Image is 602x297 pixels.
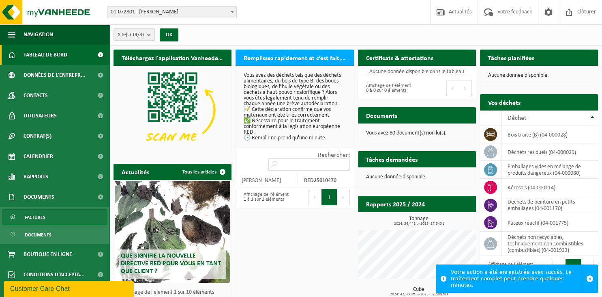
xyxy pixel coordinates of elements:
[508,115,526,121] span: Déchet
[484,258,535,276] div: Affichage de l'élément 1 à 7 sur 7 éléments
[358,107,405,123] h2: Documents
[362,222,476,226] span: 2024: 34,441 t - 2025: 27,540 t
[118,29,144,41] span: Site(s)
[451,265,582,293] div: Votre action a été enregistrée avec succès. Le traitement complet peut prendre quelques minutes.
[160,28,178,41] button: OK
[24,126,51,146] span: Contrat(s)
[362,216,476,226] h3: Tonnage
[24,106,57,126] span: Utilisateurs
[308,189,321,205] button: Previous
[24,85,48,106] span: Contacts
[24,65,86,85] span: Données de l'entrepr...
[121,253,221,275] span: Que signifie la nouvelle directive RED pour vous en tant que client ?
[362,293,476,297] span: 2024: 42,500 m3 - 2025: 32,500 m3
[501,232,598,256] td: déchets non recyclables, techniquement non combustibles (combustibles) (04-001933)
[122,290,227,295] p: Affichage de l'élément 1 sur 10 éléments
[362,79,413,97] div: Affichage de l'élément 0 à 0 sur 0 éléments
[236,175,298,186] td: [PERSON_NAME]
[114,28,155,41] button: Site(s)(3/3)
[459,80,472,96] button: Next
[24,45,67,65] span: Tableau de bord
[236,50,353,65] h2: Remplissez rapidement et c’est fait, votre déclaration RED pour 2025
[24,167,48,187] span: Rapports
[24,264,85,285] span: Conditions d'accepta...
[24,24,53,45] span: Navigation
[501,143,598,161] td: déchets résiduels (04-000029)
[358,66,476,77] td: Aucune donnée disponible dans le tableau
[25,210,45,225] span: Factures
[405,212,475,228] a: Consulter les rapports
[25,227,51,243] span: Documents
[4,279,135,297] iframe: chat widget
[480,50,542,65] h2: Tâches planifiées
[114,66,231,154] img: Download de VHEPlus App
[446,80,459,96] button: Previous
[321,189,337,205] button: 1
[24,187,54,207] span: Documents
[501,161,598,179] td: emballages vides en mélange de produits dangereux (04-000080)
[115,181,230,283] a: Que signifie la nouvelle directive RED pour vous en tant que client ?
[566,259,581,275] button: 1
[107,7,236,18] span: 01-072801 - CRAFT - LOMME
[2,227,107,242] a: Documents
[24,244,72,264] span: Boutique en ligne
[24,146,53,167] span: Calendrier
[501,126,598,143] td: bois traité (B) (04-000028)
[176,164,231,180] a: Tous les articles
[501,196,598,214] td: déchets de peinture en petits emballages (04-001170)
[114,164,157,180] h2: Actualités
[244,73,345,141] p: Vous avez des déchets tels que des déchets alimentaires, du bois de type B, des boues biologiques...
[358,50,441,65] h2: Certificats & attestations
[581,259,594,275] button: Next
[318,152,350,158] label: Rechercher:
[2,209,107,225] a: Factures
[488,73,590,78] p: Aucune donnée disponible.
[366,130,468,136] p: Vous avez 80 document(s) non lu(s).
[240,188,291,206] div: Affichage de l'élément 1 à 1 sur 1 éléments
[553,259,566,275] button: Previous
[107,6,237,18] span: 01-072801 - CRAFT - LOMME
[114,50,231,65] h2: Téléchargez l'application Vanheede+ maintenant!
[480,94,529,110] h2: Vos déchets
[133,32,144,37] count: (3/3)
[362,287,476,297] h3: Cube
[501,214,598,232] td: pâteux réactif (04-001775)
[337,189,350,205] button: Next
[501,179,598,196] td: aérosols (04-000114)
[358,151,426,167] h2: Tâches demandées
[358,196,433,212] h2: Rapports 2025 / 2024
[304,178,336,184] strong: RED25010470
[366,174,468,180] p: Aucune donnée disponible.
